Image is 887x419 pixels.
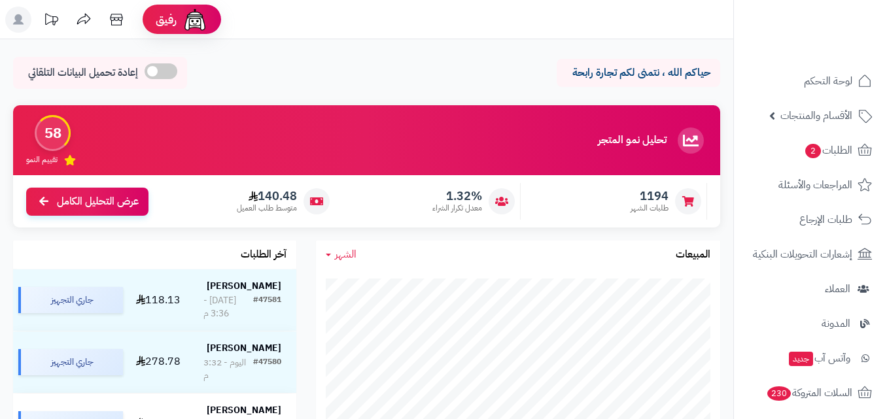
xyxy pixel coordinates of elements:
[207,279,281,293] strong: [PERSON_NAME]
[203,294,253,320] div: [DATE] - 3:36 م
[742,377,879,409] a: السلات المتروكة230
[742,135,879,166] a: الطلبات2
[207,341,281,355] strong: [PERSON_NAME]
[742,239,879,270] a: إشعارات التحويلات البنكية
[156,12,177,27] span: رفيق
[742,65,879,97] a: لوحة التحكم
[753,245,852,263] span: إشعارات التحويلات البنكية
[767,386,791,401] span: 230
[57,194,139,209] span: عرض التحليل الكامل
[789,352,813,366] span: جديد
[35,7,67,36] a: تحديثات المنصة
[631,189,669,203] span: 1194
[253,356,281,382] div: #47580
[822,314,850,333] span: المدونة
[778,176,852,194] span: المراجعات والأسئلة
[766,384,852,402] span: السلات المتروكة
[742,343,879,374] a: وآتس آبجديد
[237,203,297,214] span: متوسط طلب العميل
[631,203,669,214] span: طلبات الشهر
[18,287,123,313] div: جاري التجهيز
[799,210,852,229] span: طلبات الإرجاع
[432,203,482,214] span: معدل تكرار الشراء
[598,135,667,146] h3: تحليل نمو المتجر
[742,308,879,339] a: المدونة
[253,294,281,320] div: #47581
[805,144,821,158] span: 2
[28,65,138,80] span: إعادة تحميل البيانات التلقائي
[182,7,208,33] img: ai-face.png
[742,273,879,305] a: العملاء
[128,331,188,393] td: 278.78
[798,35,875,62] img: logo-2.png
[566,65,710,80] p: حياكم الله ، نتمنى لكم تجارة رابحة
[237,189,297,203] span: 140.48
[825,280,850,298] span: العملاء
[804,72,852,90] span: لوحة التحكم
[18,349,123,375] div: جاري التجهيز
[788,349,850,367] span: وآتس آب
[742,169,879,201] a: المراجعات والأسئلة
[26,188,148,216] a: عرض التحليل الكامل
[326,247,357,262] a: الشهر
[335,246,357,262] span: الشهر
[742,204,879,235] a: طلبات الإرجاع
[26,154,58,165] span: تقييم النمو
[780,107,852,125] span: الأقسام والمنتجات
[432,189,482,203] span: 1.32%
[676,249,710,261] h3: المبيعات
[128,269,188,331] td: 118.13
[241,249,287,261] h3: آخر الطلبات
[203,356,253,382] div: اليوم - 3:32 م
[207,403,281,417] strong: [PERSON_NAME]
[804,141,852,159] span: الطلبات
